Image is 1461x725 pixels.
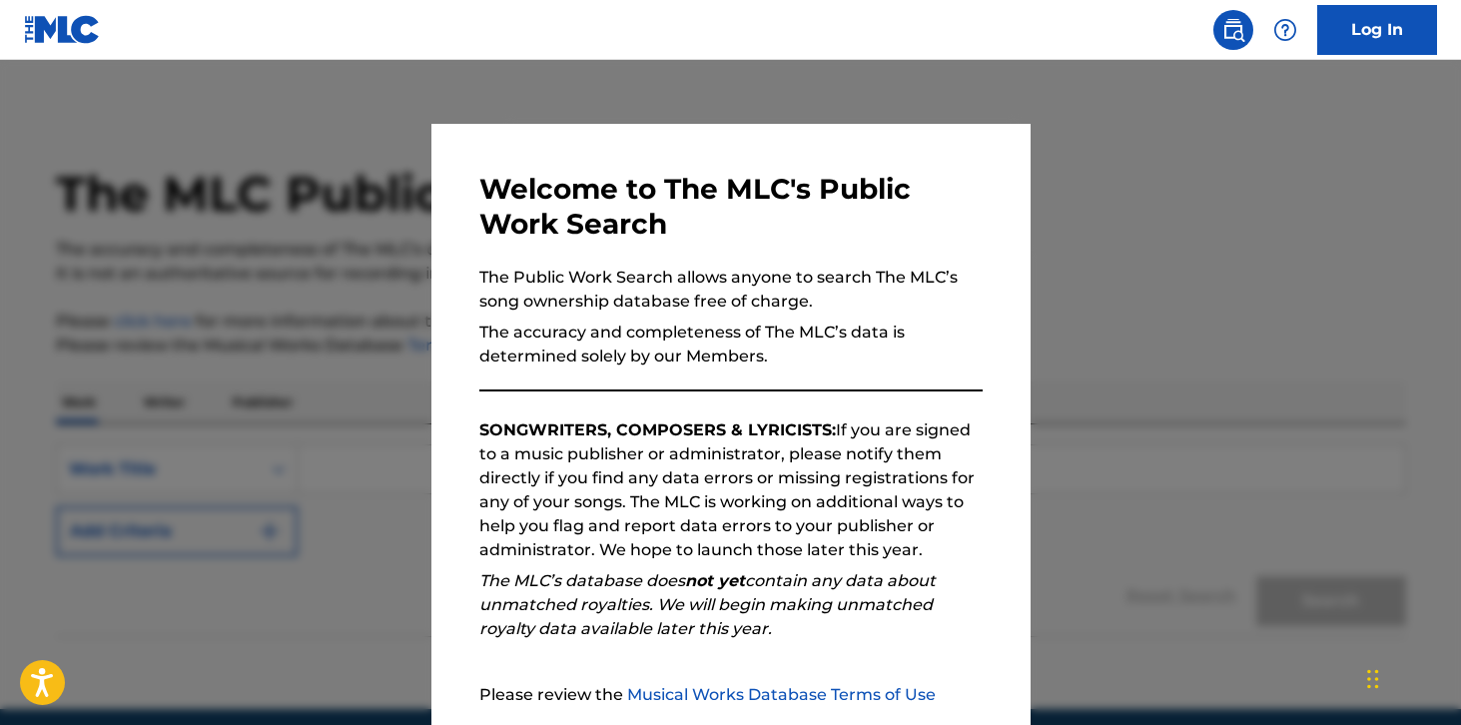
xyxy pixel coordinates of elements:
img: MLC Logo [24,15,101,44]
p: If you are signed to a music publisher or administrator, please notify them directly if you find ... [479,418,983,562]
img: help [1273,18,1297,42]
em: The MLC’s database does contain any data about unmatched royalties. We will begin making unmatche... [479,571,936,638]
div: Help [1265,10,1305,50]
iframe: Chat Widget [1361,629,1461,725]
img: search [1221,18,1245,42]
p: The Public Work Search allows anyone to search The MLC’s song ownership database free of charge. [479,266,983,314]
div: Drag [1367,649,1379,709]
a: Log In [1317,5,1437,55]
h3: Welcome to The MLC's Public Work Search [479,172,983,242]
a: Public Search [1213,10,1253,50]
a: Musical Works Database Terms of Use [627,685,936,704]
strong: SONGWRITERS, COMPOSERS & LYRICISTS: [479,420,836,439]
p: Please review the [479,683,983,707]
strong: not yet [685,571,745,590]
p: The accuracy and completeness of The MLC’s data is determined solely by our Members. [479,321,983,368]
